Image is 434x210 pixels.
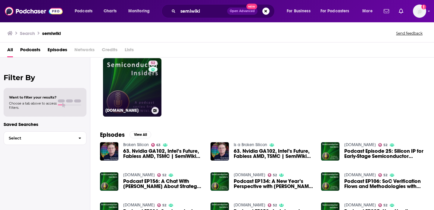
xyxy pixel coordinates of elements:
[162,204,166,207] span: 52
[234,179,314,189] a: Podcast EP134: A New Year’s Perspective with Daniel Nenni and Mike Gianfagna
[151,143,161,147] a: 63
[100,131,151,139] a: EpisodesView All
[157,203,167,207] a: 52
[413,5,426,18] button: Show profile menu
[123,149,203,159] a: 63. Nvidia GA102, Intel’s Future, Fabless AMD, TSMC | SemiWiki Founder Daniel Nenni
[123,202,155,208] a: SemiWiki.com
[273,174,277,177] span: 52
[421,5,426,9] svg: Add a profile image
[381,6,392,16] a: Show notifications dropdown
[124,6,158,16] button: open menu
[320,7,349,15] span: For Podcasters
[344,149,424,159] a: Podcast Episode 25: Silicon IP for Early-Stage Semiconductor Companies
[383,204,387,207] span: 52
[413,5,426,18] span: Logged in as abbie.hatfield
[100,172,118,191] img: Podcast EP156: A Chat With Shankar Krishnamoorthy About Strategy and Outlook for EDA Development ...
[344,172,376,177] a: SemiWiki.com
[123,149,203,159] span: 63. Nvidia GA102, Intel’s Future, Fabless AMD, TSMC | SemiWiki Founder [PERSON_NAME]
[9,101,57,110] span: Choose a tab above to access filters.
[70,6,100,16] button: open menu
[383,144,387,146] span: 52
[268,203,277,207] a: 52
[125,45,134,57] span: Lists
[344,179,424,189] a: Podcast EP106: SoC Verification Flows and Methodologies with Sivakumar P R of Maven Silicon
[317,6,358,16] button: open menu
[9,95,57,99] span: Want to filter your results?
[103,58,161,117] a: 52[DOMAIN_NAME]
[234,142,267,147] a: Is a Broken Silicon
[74,45,95,57] span: Networks
[383,174,387,177] span: 52
[130,131,151,138] button: View All
[102,45,117,57] span: Credits
[123,179,203,189] span: Podcast EP156: A Chat With [PERSON_NAME] About Strategy and Outlook for EDA Development at SNUG
[362,7,373,15] span: More
[178,6,227,16] input: Search podcasts, credits, & more...
[123,142,149,147] a: Broken Silicon
[378,173,388,177] a: 52
[167,4,280,18] div: Search podcasts, credits, & more...
[287,7,311,15] span: For Business
[100,131,125,139] h2: Episodes
[227,8,258,15] button: Open AdvancedNew
[234,149,314,159] a: 63. Nvidia GA102, Intel’s Future, Fabless AMD, TSMC | SemiWiki Founder Daniel Nenni
[7,45,13,57] a: All
[268,173,277,177] a: 52
[413,5,426,18] img: User Profile
[321,142,339,161] img: Podcast Episode 25: Silicon IP for Early-Stage Semiconductor Companies
[156,144,161,146] span: 63
[321,172,339,191] img: Podcast EP106: SoC Verification Flows and Methodologies with Sivakumar P R of Maven Silicon
[48,45,67,57] a: Episodes
[344,202,376,208] a: SemiWiki.com
[20,45,40,57] a: Podcasts
[4,131,86,145] button: Select
[358,6,380,16] button: open menu
[234,202,265,208] a: SemiWiki.com
[378,143,388,147] a: 52
[123,179,203,189] a: Podcast EP156: A Chat With Shankar Krishnamoorthy About Strategy and Outlook for EDA Development ...
[396,6,406,16] a: Show notifications dropdown
[100,142,118,161] img: 63. Nvidia GA102, Intel’s Future, Fabless AMD, TSMC | SemiWiki Founder Daniel Nenni
[4,73,86,82] h2: Filter By
[246,4,257,9] span: New
[344,142,376,147] a: SemiWiki.com
[75,7,92,15] span: Podcasts
[105,108,149,113] h3: [DOMAIN_NAME]
[4,121,86,127] p: Saved Searches
[211,142,229,161] img: 63. Nvidia GA102, Intel’s Future, Fabless AMD, TSMC | SemiWiki Founder Daniel Nenni
[394,31,424,36] button: Send feedback
[42,30,61,36] h3: semiwiki
[123,172,155,177] a: SemiWiki.com
[128,7,150,15] span: Monitoring
[234,179,314,189] span: Podcast EP134: A New Year’s Perspective with [PERSON_NAME] and [PERSON_NAME]
[230,10,255,13] span: Open Advanced
[234,172,265,177] a: SemiWiki.com
[20,30,35,36] h3: Search
[104,7,117,15] span: Charts
[4,136,73,140] span: Select
[148,61,158,65] a: 52
[273,204,277,207] span: 52
[100,6,120,16] a: Charts
[378,203,388,207] a: 52
[211,172,229,191] img: Podcast EP134: A New Year’s Perspective with Daniel Nenni and Mike Gianfagna
[162,174,166,177] span: 52
[5,5,63,17] img: Podchaser - Follow, Share and Rate Podcasts
[151,60,155,66] span: 52
[157,173,167,177] a: 52
[234,149,314,159] span: 63. Nvidia GA102, Intel’s Future, Fabless AMD, TSMC | SemiWiki Founder [PERSON_NAME]
[283,6,318,16] button: open menu
[344,179,424,189] span: Podcast EP106: SoC Verification Flows and Methodologies with [PERSON_NAME] of Maven Silicon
